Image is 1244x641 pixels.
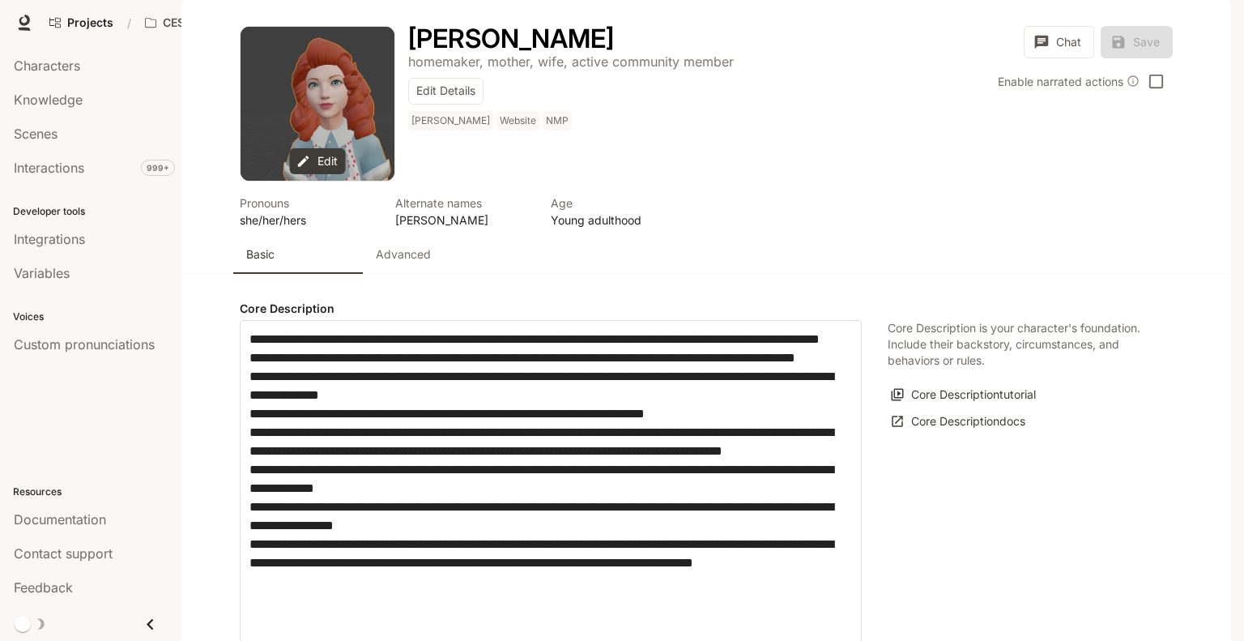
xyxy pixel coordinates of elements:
[42,6,121,39] a: Go to projects
[290,148,346,175] button: Edit
[500,114,536,127] p: Website
[1024,26,1094,58] button: Chat
[888,382,1040,408] button: Core Descriptiontutorial
[240,194,376,229] button: Open character details dialog
[67,16,113,30] span: Projects
[121,15,138,32] div: /
[395,194,531,212] p: Alternate names
[240,301,862,317] h4: Core Description
[408,52,734,71] button: Open character details dialog
[408,111,496,130] span: Gerard
[543,111,575,130] span: NMP
[246,246,275,263] p: Basic
[408,53,734,70] p: homemaker, mother, wife, active community member
[888,320,1147,369] p: Core Description is your character's foundation. Include their backstory, circumstances, and beha...
[551,194,687,212] p: Age
[241,27,394,181] button: Open character avatar dialog
[241,27,394,181] div: Avatar image
[408,78,484,105] button: Edit Details
[240,194,376,212] p: Pronouns
[408,111,575,137] button: Open character details dialog
[395,194,531,229] button: Open character details dialog
[395,212,531,229] p: [PERSON_NAME]
[240,212,376,229] p: she/her/hers
[496,111,543,130] span: Website
[888,408,1029,435] a: Core Descriptiondocs
[546,114,569,127] p: NMP
[998,73,1140,90] div: Enable narrated actions
[408,26,614,52] button: Open character details dialog
[551,194,687,229] button: Open character details dialog
[376,246,431,263] p: Advanced
[138,6,266,39] button: All workspaces
[408,23,614,54] h1: [PERSON_NAME]
[163,16,241,30] p: CES AI Demos
[411,114,490,127] p: [PERSON_NAME]
[551,212,687,229] p: Young adulthood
